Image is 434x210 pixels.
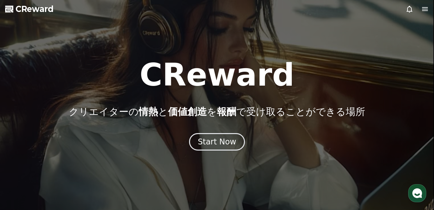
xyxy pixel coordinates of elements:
p: クリエイターの と を で受け取ることができる場所 [69,106,365,118]
div: Start Now [198,137,236,147]
span: 情熱 [139,106,158,117]
span: 価値創造 [168,106,207,117]
a: Start Now [189,140,245,146]
button: Start Now [189,133,245,151]
span: 報酬 [217,106,236,117]
h1: CReward [140,59,294,90]
a: CReward [5,4,54,14]
span: CReward [16,4,54,14]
